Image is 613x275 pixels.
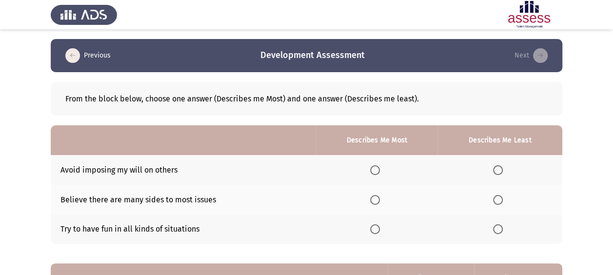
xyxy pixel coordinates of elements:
mat-radio-group: Select an option [493,195,507,204]
mat-radio-group: Select an option [493,165,507,174]
img: Assessment logo of Development Assessment R1 (EN/AR) [496,1,562,28]
mat-radio-group: Select an option [493,224,507,234]
th: Describes Me Most [316,125,437,155]
img: Assess Talent Management logo [51,1,117,28]
mat-radio-group: Select an option [370,165,384,174]
td: Avoid imposing my will on others [51,155,316,185]
mat-radio-group: Select an option [370,195,384,204]
h3: Development Assessment [260,49,365,61]
mat-radio-group: Select an option [370,224,384,234]
td: Believe there are many sides to most issues [51,185,316,215]
td: Try to have fun in all kinds of situations [51,215,316,244]
th: Describes Me Least [437,125,562,155]
button: load previous page [62,48,114,63]
div: From the block below, choose one answer (Describes me Most) and one answer (Describes me least). [65,94,548,103]
button: check the missing [512,48,551,63]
